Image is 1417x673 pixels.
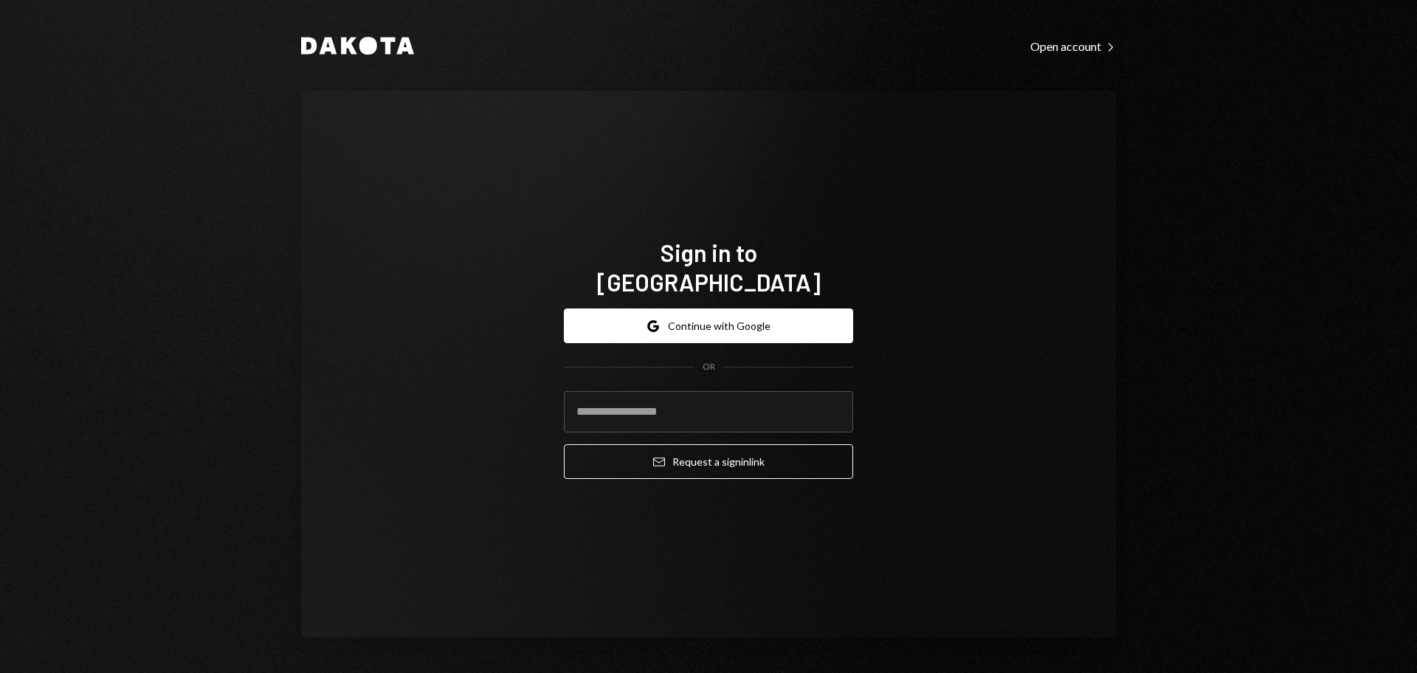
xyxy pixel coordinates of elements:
[703,361,715,373] div: OR
[1030,39,1116,54] div: Open account
[564,238,853,297] h1: Sign in to [GEOGRAPHIC_DATA]
[564,308,853,343] button: Continue with Google
[564,444,853,479] button: Request a signinlink
[1030,38,1116,54] a: Open account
